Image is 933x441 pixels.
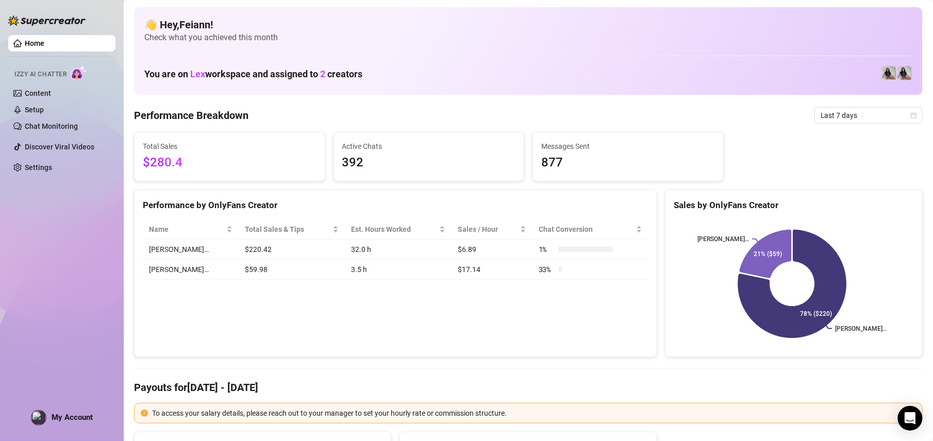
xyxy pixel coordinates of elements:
[532,219,648,240] th: Chat Conversion
[25,163,52,172] a: Settings
[835,325,887,332] text: [PERSON_NAME]…
[697,235,749,243] text: [PERSON_NAME]…
[25,39,44,47] a: Home
[143,141,316,152] span: Total Sales
[674,198,914,212] div: Sales by OnlyFans Creator
[14,70,66,79] span: Izzy AI Chatter
[342,153,516,173] span: 392
[144,32,912,43] span: Check what you achieved this month
[25,89,51,97] a: Content
[882,66,896,80] img: Francesca
[239,219,345,240] th: Total Sales & Tips
[320,69,325,79] span: 2
[25,106,44,114] a: Setup
[541,141,715,152] span: Messages Sent
[144,69,362,80] h1: You are on workspace and assigned to creators
[345,260,452,280] td: 3.5 h
[539,224,634,235] span: Chat Conversion
[345,240,452,260] td: 32.0 h
[458,224,518,235] span: Sales / Hour
[25,143,94,151] a: Discover Viral Videos
[143,198,648,212] div: Performance by OnlyFans Creator
[539,264,555,275] span: 33 %
[898,406,923,431] div: Open Intercom Messenger
[190,69,205,79] span: Lex
[141,410,148,417] span: exclamation-circle
[134,380,923,395] h4: Payouts for [DATE] - [DATE]
[71,65,87,80] img: AI Chatter
[143,153,316,173] span: $280.4
[152,408,916,419] div: To access your salary details, please reach out to your manager to set your hourly rate or commis...
[911,112,917,118] span: calendar
[8,15,86,26] img: logo-BBDzfeDw.svg
[541,153,715,173] span: 877
[452,260,532,280] td: $17.14
[52,413,93,422] span: My Account
[31,411,46,425] img: profilePics%2FMOLWZQSXvfM60zO7sy7eR3cMqNk1.jpeg
[143,260,239,280] td: [PERSON_NAME]…
[149,224,224,235] span: Name
[245,224,330,235] span: Total Sales & Tips
[452,219,532,240] th: Sales / Hour
[239,240,345,260] td: $220.42
[821,108,917,123] span: Last 7 days
[143,219,239,240] th: Name
[239,260,345,280] td: $59.98
[144,18,912,32] h4: 👋 Hey, Feiann !
[342,141,516,152] span: Active Chats
[134,108,248,123] h4: Performance Breakdown
[539,244,555,255] span: 1 %
[143,240,239,260] td: [PERSON_NAME]…
[452,240,532,260] td: $6.89
[25,122,78,130] a: Chat Monitoring
[897,66,912,80] img: Francesca
[351,224,437,235] div: Est. Hours Worked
